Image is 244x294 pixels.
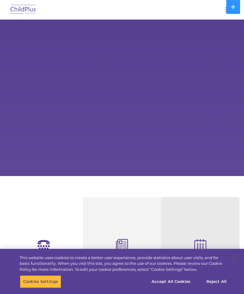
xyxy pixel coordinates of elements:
[20,275,61,288] button: Cookies Settings
[9,3,37,17] img: ChildPlus by Procare Solutions
[148,275,194,288] button: Accept All Cookies
[198,275,235,288] button: Reject All
[20,255,227,273] div: This website uses cookies to create a better user experience, provide statistics about user visit...
[228,252,241,265] button: Close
